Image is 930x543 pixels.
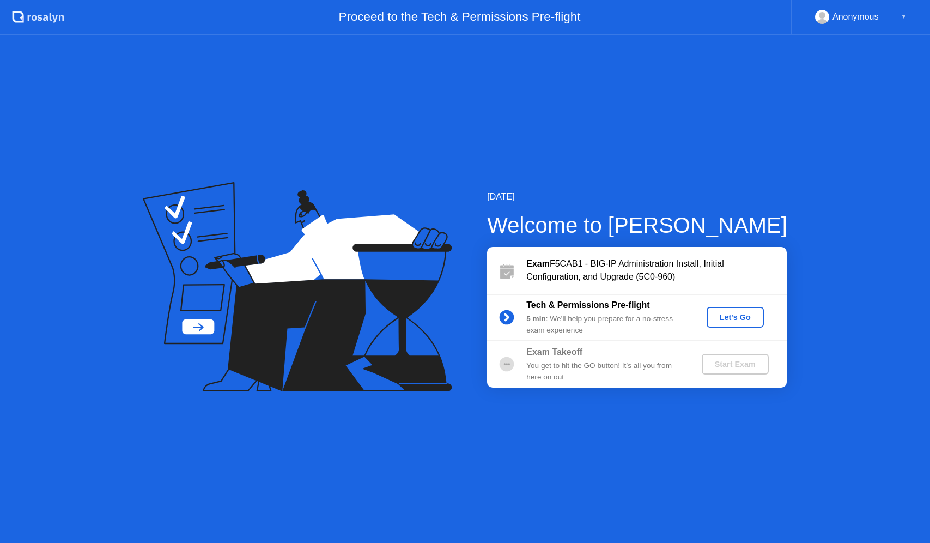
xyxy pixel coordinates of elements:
div: [DATE] [487,190,787,203]
button: Start Exam [702,354,769,375]
div: : We’ll help you prepare for a no-stress exam experience [526,313,683,336]
div: F5CAB1 - BIG-IP Administration Install, Initial Configuration, and Upgrade (5C0-960) [526,257,787,283]
div: Anonymous [832,10,879,24]
div: Let's Go [711,313,759,322]
div: Start Exam [706,360,764,369]
div: You get to hit the GO button! It’s all you from here on out [526,360,683,383]
div: Welcome to [PERSON_NAME] [487,209,787,242]
b: Tech & Permissions Pre-flight [526,300,649,310]
b: Exam [526,259,550,268]
b: Exam Takeoff [526,347,582,357]
b: 5 min [526,315,546,323]
button: Let's Go [707,307,764,328]
div: ▼ [901,10,907,24]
